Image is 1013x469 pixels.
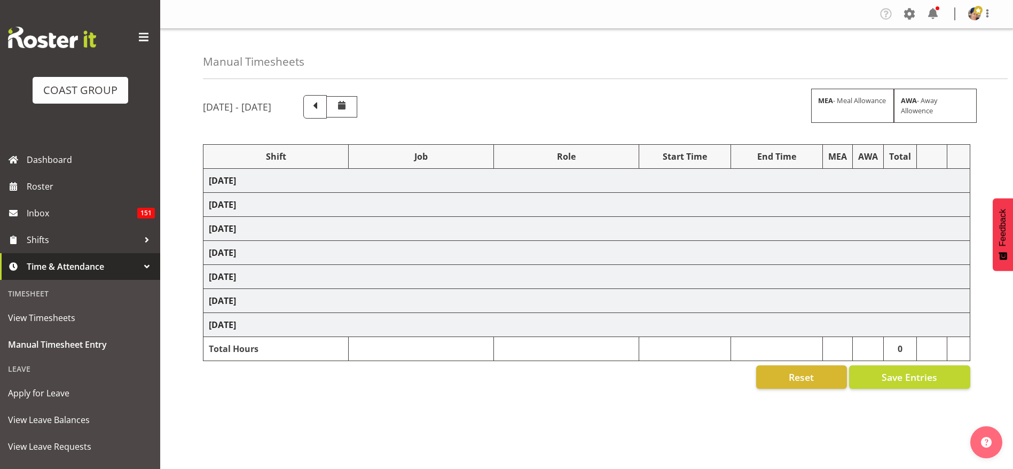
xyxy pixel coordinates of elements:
strong: MEA [818,96,833,105]
div: COAST GROUP [43,82,117,98]
img: nicola-ransome074dfacac28780df25dcaf637c6ea5be.png [968,7,981,20]
div: Total [889,150,911,163]
div: Leave [3,358,158,380]
a: View Leave Requests [3,433,158,460]
span: Inbox [27,205,137,221]
div: End Time [736,150,817,163]
span: Apply for Leave [8,385,152,401]
td: [DATE] [203,313,970,337]
button: Feedback - Show survey [993,198,1013,271]
span: Feedback [998,209,1008,246]
a: View Leave Balances [3,407,158,433]
span: 151 [137,208,155,218]
span: Shifts [27,232,139,248]
div: - Meal Allowance [811,89,894,123]
td: [DATE] [203,265,970,289]
img: Rosterit website logo [8,27,96,48]
span: Reset [789,370,814,384]
a: Manual Timesheet Entry [3,331,158,358]
span: View Timesheets [8,310,152,326]
span: View Leave Requests [8,439,152,455]
div: Role [499,150,633,163]
span: Roster [27,178,155,194]
td: Total Hours [203,337,349,361]
span: Manual Timesheet Entry [8,337,152,353]
img: help-xxl-2.png [981,437,992,448]
td: [DATE] [203,289,970,313]
div: Timesheet [3,283,158,304]
a: Apply for Leave [3,380,158,407]
a: View Timesheets [3,304,158,331]
span: Dashboard [27,152,155,168]
td: [DATE] [203,241,970,265]
td: [DATE] [203,217,970,241]
strong: AWA [901,96,917,105]
span: View Leave Balances [8,412,152,428]
div: Start Time [645,150,725,163]
div: Job [354,150,488,163]
td: [DATE] [203,169,970,193]
button: Save Entries [849,365,970,389]
span: Save Entries [882,370,937,384]
div: MEA [828,150,847,163]
h4: Manual Timesheets [203,56,304,68]
span: Time & Attendance [27,259,139,275]
h5: [DATE] - [DATE] [203,101,271,113]
td: [DATE] [203,193,970,217]
div: - Away Allowence [894,89,977,123]
div: Shift [209,150,343,163]
div: AWA [858,150,878,163]
button: Reset [756,365,847,389]
td: 0 [883,337,916,361]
